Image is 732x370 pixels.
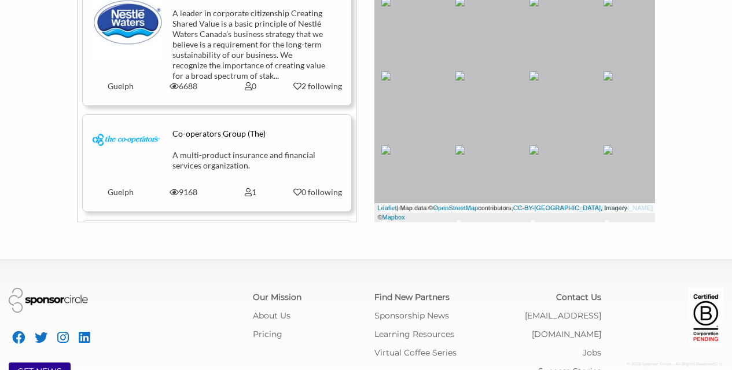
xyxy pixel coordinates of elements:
[217,187,284,197] div: 1
[253,329,282,339] a: Pricing
[172,8,329,81] div: A leader in corporate citizenship Creating Shared Value is a basic principle of Nestlé Waters Can...
[689,288,723,346] img: Certified Corporation Pending Logo
[525,310,601,339] a: [EMAIL_ADDRESS][DOMAIN_NAME]
[433,204,478,211] a: OpenStreetMap
[293,81,343,91] div: 2 following
[377,204,396,211] a: Leaflet
[293,187,343,197] div: 0 following
[374,347,457,358] a: Virtual Coffee Series
[583,347,601,358] a: Jobs
[556,292,601,302] a: Contact Us
[150,187,218,197] div: 9168
[217,81,284,91] div: 0
[83,187,150,197] div: Guelph
[172,150,329,187] div: A multi-product insurance and financial services organization.
[92,129,343,197] a: Co-operators Group (The) A multi-product insurance and financial services organization. Guelph 91...
[374,292,450,302] a: Find New Partners
[374,329,454,339] a: Learning Resources
[253,310,290,321] a: About Us
[513,204,601,211] a: CC-BY-[GEOGRAPHIC_DATA]
[374,310,449,321] a: Sponsorship News
[715,361,723,367] span: C: U:
[150,81,218,91] div: 6688
[9,288,88,313] img: Sponsor Circle Logo
[172,129,329,139] div: Co-operators Group (The)
[92,129,164,152] img: tmnbrsphjt0wuqri9w3d
[382,214,405,221] a: Mapbox
[374,203,655,222] div: | Map data © contributors, , Imagery ©
[253,292,301,302] a: Our Mission
[83,81,150,91] div: Guelph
